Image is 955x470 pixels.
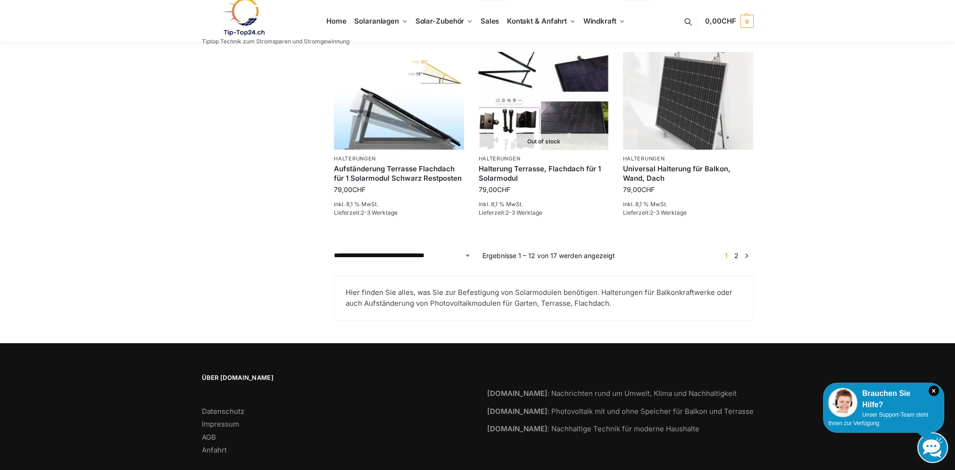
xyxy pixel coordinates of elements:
[705,17,736,25] span: 0,00
[623,209,687,216] span: Lieferzeit:
[487,424,699,433] a: [DOMAIN_NAME]: Nachhaltige Technik für moderne Haushalte
[334,200,464,209] p: inkl. 8,1 % MwSt.
[743,251,750,260] a: →
[719,251,753,260] nav: Produkt-Seitennummerierung
[487,389,548,398] strong: [DOMAIN_NAME]
[583,17,616,25] span: Windkraft
[929,386,939,396] i: Schließen
[478,52,608,150] a: Out of stockHalterung Terrasse, Flachdach für 1 Solarmodul
[202,433,216,442] a: AGB
[487,407,548,416] strong: [DOMAIN_NAME]
[478,200,608,209] p: inkl. 8,1 % MwSt.
[497,185,510,193] span: CHF
[623,164,753,183] a: Universal Halterung für Balkon, Wand, Dach
[346,287,741,309] p: Hier finden Sie alles, was Sie zur Befestigung von Solarmodulen benötigen. Halterungen für Balkon...
[202,420,239,428] a: Impressum
[478,164,608,183] a: Halterung Terrasse, Flachdach für 1 Solarmodul
[478,155,520,162] a: Halterungen
[722,17,736,25] span: CHF
[828,411,928,427] span: Unser Support-Team steht Ihnen zur Verfügung
[334,185,365,193] bdi: 79,00
[334,52,464,150] img: Halterung-Terrasse Aufständerung
[623,52,753,150] img: Befestigung Solarpaneele
[202,39,349,44] p: Tiptop Technik zum Stromsparen und Stromgewinnung
[650,209,687,216] span: 2-3 Werktage
[334,209,398,216] span: Lieferzeit:
[478,185,510,193] bdi: 79,00
[482,251,615,260] p: Ergebnisse 1 – 12 von 17 werden angezeigt
[354,17,399,25] span: Solaranlagen
[722,252,730,260] span: Seite 1
[487,424,548,433] strong: [DOMAIN_NAME]
[623,155,665,162] a: Halterungen
[352,185,365,193] span: CHF
[202,407,244,416] a: Datenschutz
[641,185,655,193] span: CHF
[623,185,655,193] bdi: 79,00
[507,17,567,25] span: Kontakt & Anfahrt
[487,407,754,416] a: [DOMAIN_NAME]: Photovoltaik mit und ohne Speicher für Balkon und Terrasse
[828,388,857,417] img: Customer service
[487,389,737,398] a: [DOMAIN_NAME]: Nachrichten rund um Umwelt, Klima und Nachhaltigkeit
[705,7,753,35] a: 0,00CHF 0
[481,17,499,25] span: Sales
[415,17,465,25] span: Solar-Zubehör
[478,209,542,216] span: Lieferzeit:
[361,209,398,216] span: 2-3 Werktage
[202,373,468,383] span: Über [DOMAIN_NAME]
[623,200,753,209] p: inkl. 8,1 % MwSt.
[732,252,741,260] a: Seite 2
[334,155,376,162] a: Halterungen
[334,251,471,260] select: Shop-Reihenfolge
[334,164,464,183] a: Aufständerung Terrasse Flachdach für 1 Solarmodul Schwarz Restposten
[828,388,939,411] div: Brauchen Sie Hilfe?
[505,209,542,216] span: 2-3 Werktage
[202,445,227,454] a: Anfahrt
[740,15,754,28] span: 0
[478,52,608,150] img: Halterung Terrasse, Flachdach für 1 Solarmodul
